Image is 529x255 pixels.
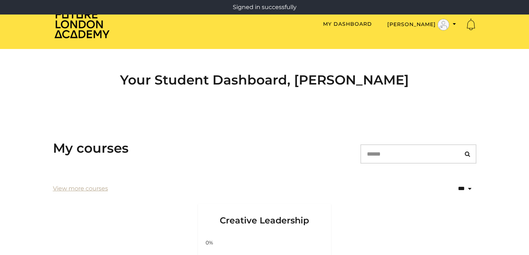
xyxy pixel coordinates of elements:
[3,3,526,12] p: Signed in successfully
[207,203,323,226] h3: Creative Leadership
[201,239,218,247] span: 0%
[323,21,372,27] a: My Dashboard
[198,203,331,235] a: Creative Leadership
[53,140,129,156] h3: My courses
[53,184,108,193] a: View more courses
[53,9,111,39] img: Home Page
[426,179,476,198] select: status
[385,18,458,31] button: Toggle menu
[53,72,476,88] h2: Your Student Dashboard, [PERSON_NAME]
